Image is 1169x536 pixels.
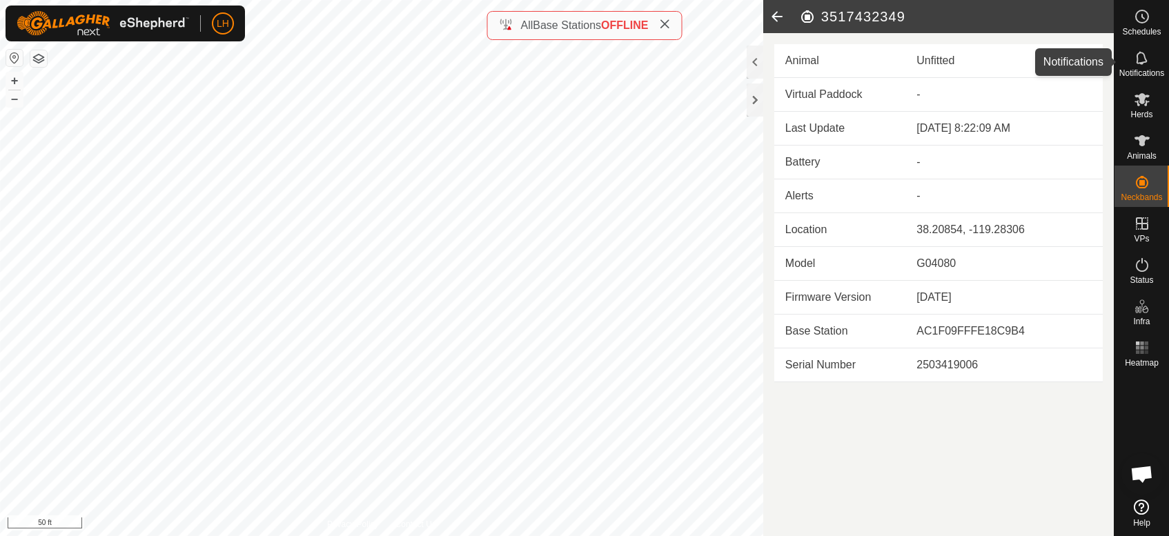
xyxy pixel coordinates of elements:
[916,88,920,100] app-display-virtual-paddock-transition: -
[1133,317,1150,326] span: Infra
[774,315,905,348] td: Base Station
[1130,110,1152,119] span: Herds
[6,72,23,89] button: +
[395,518,436,530] a: Contact Us
[1125,359,1159,367] span: Heatmap
[774,179,905,213] td: Alerts
[774,348,905,382] td: Serial Number
[6,50,23,66] button: Reset Map
[1119,69,1164,77] span: Notifications
[1122,28,1161,36] span: Schedules
[17,11,189,36] img: Gallagher Logo
[6,90,23,107] button: –
[774,247,905,281] td: Model
[774,44,905,78] td: Animal
[916,255,1092,272] div: G04080
[916,289,1092,306] div: [DATE]
[1114,494,1169,533] a: Help
[774,112,905,146] td: Last Update
[916,357,1092,373] div: 2503419006
[1121,193,1162,201] span: Neckbands
[799,8,1114,25] h2: 3517432349
[774,146,905,179] td: Battery
[1130,276,1153,284] span: Status
[905,179,1103,213] td: -
[1134,235,1149,243] span: VPs
[521,19,533,31] span: All
[327,518,379,530] a: Privacy Policy
[774,281,905,315] td: Firmware Version
[217,17,229,31] span: LH
[774,78,905,112] td: Virtual Paddock
[601,19,648,31] span: OFFLINE
[916,221,1092,238] div: 38.20854, -119.28306
[1121,453,1163,495] div: Open chat
[916,154,1092,170] div: -
[916,120,1092,137] div: [DATE] 8:22:09 AM
[1127,152,1157,160] span: Animals
[533,19,601,31] span: Base Stations
[916,323,1092,339] div: AC1F09FFFE18C9B4
[774,213,905,247] td: Location
[1133,519,1150,527] span: Help
[916,52,1092,69] div: Unfitted
[30,50,47,67] button: Map Layers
